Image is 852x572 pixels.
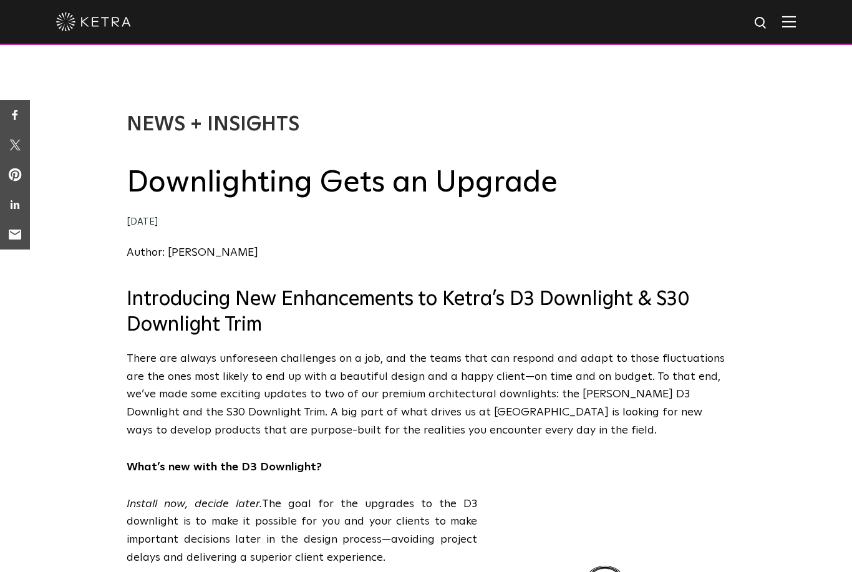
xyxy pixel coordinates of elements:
[127,350,725,440] p: There are always unforeseen challenges on a job, and the teams that can respond and adapt to thos...
[127,115,299,135] a: News + Insights
[127,247,258,258] a: Author: [PERSON_NAME]
[753,16,769,31] img: search icon
[782,16,796,27] img: Hamburger%20Nav.svg
[127,495,725,567] p: The goal for the upgrades to the D3 downlight is to make it possible for you and your clients to ...
[127,287,725,339] h3: Introducing New Enhancements to Ketra’s D3 Downlight & S30 Downlight Trim
[127,163,725,202] h2: Downlighting Gets an Upgrade
[56,12,131,31] img: ketra-logo-2019-white
[127,498,262,510] em: Install now, decide later.
[127,213,725,231] div: [DATE]
[127,462,322,473] strong: What’s new with the D3 Downlight?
